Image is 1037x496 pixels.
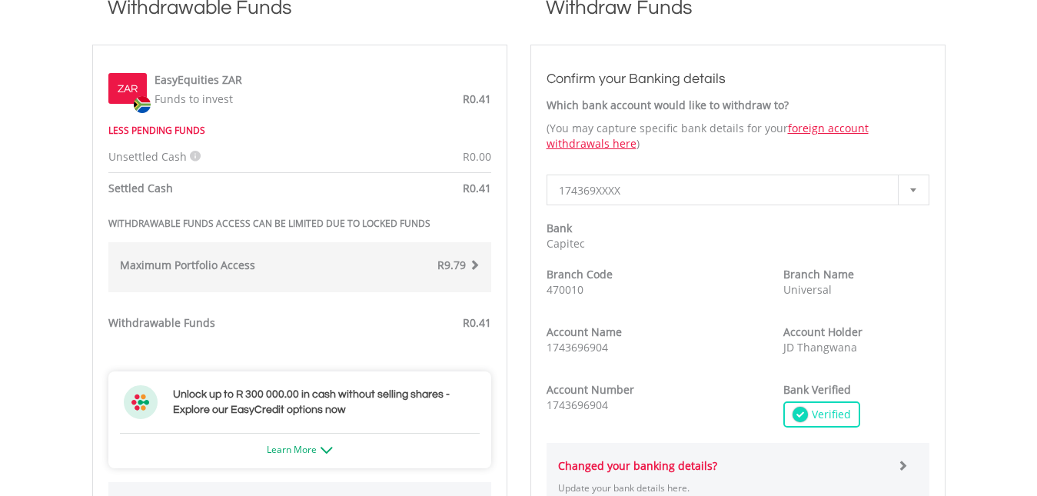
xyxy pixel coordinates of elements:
strong: Settled Cash [108,181,173,195]
strong: Which bank account would like to withdraw to? [547,98,789,112]
img: zar.png [134,96,151,113]
span: Verified [808,407,851,422]
span: Funds to invest [155,92,233,106]
span: 1743696904 [547,398,608,412]
strong: Changed your banking details? [558,458,717,473]
a: foreign account withdrawals here [547,121,869,151]
label: EasyEquities ZAR [155,72,242,88]
span: Capitec [547,236,585,251]
img: ec-arrow-down.png [321,447,333,454]
span: R0.00 [463,149,491,164]
a: Learn More [267,443,333,456]
span: R0.41 [463,92,491,106]
strong: WITHDRAWABLE FUNDS ACCESS CAN BE LIMITED DUE TO LOCKED FUNDS [108,217,430,230]
h3: Confirm your Banking details [547,68,929,90]
strong: Maximum Portfolio Access [120,258,255,272]
span: JD Thangwana [783,340,857,355]
span: 1743696904 [547,340,608,355]
strong: Account Holder [783,325,863,339]
span: Unsettled Cash [108,149,187,164]
p: (You may capture specific bank details for your ) [547,121,929,151]
strong: LESS PENDING FUNDS [108,124,205,137]
strong: Bank [547,221,572,235]
span: 470010 [547,282,583,297]
span: R0.41 [463,315,491,330]
strong: Branch Name [783,267,854,281]
p: Update your bank details here. [558,481,886,494]
h3: Unlock up to R 300 000.00 in cash without selling shares - Explore our EasyCredit options now [173,387,476,418]
label: ZAR [118,82,138,97]
strong: Branch Code [547,267,613,281]
strong: Bank Verified [783,382,851,397]
strong: Account Name [547,325,622,339]
span: R0.41 [463,181,491,195]
span: Universal [783,282,832,297]
strong: Withdrawable Funds [108,315,215,330]
strong: Account Number [547,382,634,397]
img: ec-flower.svg [124,385,158,419]
span: 174369XXXX [559,175,894,206]
span: R9.79 [437,258,466,272]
